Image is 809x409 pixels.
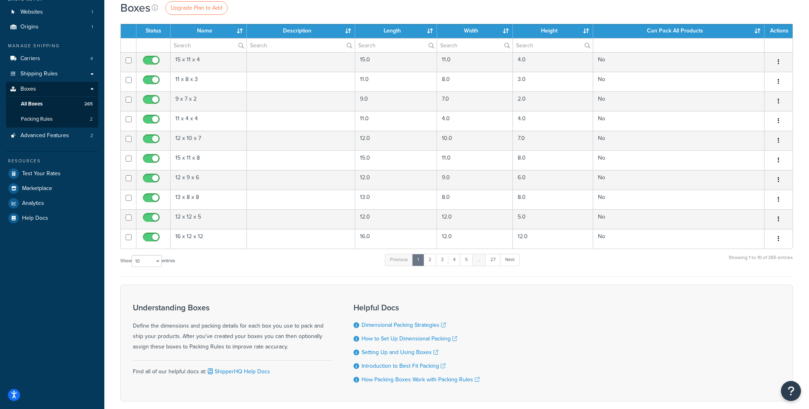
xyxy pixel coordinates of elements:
a: 27 [485,254,501,266]
td: 4.0 [437,111,512,131]
input: Search [437,38,512,52]
span: 1 [91,24,93,30]
th: Length : activate to sort column ascending [355,24,437,38]
span: 2 [90,132,93,139]
li: Origins [6,20,98,34]
td: 8.0 [437,72,512,91]
h3: Understanding Boxes [133,303,333,312]
span: Carriers [20,55,40,62]
td: No [593,150,764,170]
input: Search [513,38,593,52]
td: 3.0 [513,72,593,91]
td: 13 x 8 x 8 [171,190,247,209]
a: Dimensional Packing Strategies [362,321,446,329]
div: Define the dimensions and packing details for each box you use to pack and ship your products. Af... [133,303,333,352]
td: 2.0 [513,91,593,111]
td: 7.0 [437,91,512,111]
a: 5 [460,254,473,266]
th: Status [136,24,171,38]
span: Packing Rules [21,116,53,123]
li: Websites [6,5,98,20]
a: How to Set Up Dimensional Packing [362,334,457,343]
td: 9 x 7 x 2 [171,91,247,111]
a: Setting Up and Using Boxes [362,348,438,356]
span: Advanced Features [20,132,69,139]
td: 12.0 [513,229,593,249]
span: Shipping Rules [20,71,58,77]
a: How Packing Boxes Work with Packing Rules [362,375,480,384]
td: No [593,91,764,111]
a: Boxes [6,82,98,97]
td: 8.0 [513,190,593,209]
a: Packing Rules 2 [6,112,98,127]
td: 9.0 [355,91,437,111]
td: No [593,72,764,91]
td: 12 x 12 x 5 [171,209,247,229]
a: Marketplace [6,181,98,196]
td: 11 x 8 x 3 [171,72,247,91]
li: All Boxes [6,97,98,111]
div: Find all of our helpful docs at: [133,360,333,377]
th: Can Pack All Products : activate to sort column ascending [593,24,764,38]
span: 4 [90,55,93,62]
a: Advanced Features 2 [6,128,98,143]
span: 1 [91,9,93,16]
td: 11 x 4 x 4 [171,111,247,131]
a: Shipping Rules [6,67,98,81]
th: Actions [764,24,793,38]
td: 6.0 [513,170,593,190]
a: 4 [448,254,461,266]
a: Origins 1 [6,20,98,34]
td: 11.0 [355,111,437,131]
span: Boxes [20,86,36,93]
li: Carriers [6,51,98,66]
a: 1 [412,254,424,266]
label: Show entries [120,255,175,267]
td: 10.0 [437,131,512,150]
a: Websites 1 [6,5,98,20]
span: 265 [84,101,93,107]
div: Resources [6,158,98,164]
td: 15 x 11 x 4 [171,52,247,72]
td: 15 x 11 x 8 [171,150,247,170]
div: Manage Shipping [6,43,98,49]
li: Help Docs [6,211,98,225]
th: Name : activate to sort column ascending [171,24,247,38]
a: Introduction to Best Fit Packing [362,362,445,370]
a: All Boxes 265 [6,97,98,111]
td: 13.0 [355,190,437,209]
td: No [593,209,764,229]
td: 9.0 [437,170,512,190]
a: Test Your Rates [6,166,98,181]
span: Upgrade Plan to Add [171,4,222,12]
li: Packing Rules [6,112,98,127]
input: Search [171,38,246,52]
th: Description : activate to sort column ascending [247,24,356,38]
span: Analytics [22,200,44,207]
a: Analytics [6,196,98,211]
td: 11.0 [437,150,512,170]
td: 12 x 9 x 6 [171,170,247,190]
span: All Boxes [21,101,43,107]
span: 2 [90,116,93,123]
span: Test Your Rates [22,170,61,177]
td: 12.0 [355,170,437,190]
span: Marketplace [22,185,52,192]
td: 8.0 [437,190,512,209]
td: No [593,111,764,131]
a: Carriers 4 [6,51,98,66]
span: Websites [20,9,43,16]
a: Previous [385,254,413,266]
td: 12 x 10 x 7 [171,131,247,150]
a: 3 [436,254,449,266]
th: Height : activate to sort column ascending [513,24,593,38]
a: 2 [423,254,437,266]
li: Boxes [6,82,98,128]
td: 4.0 [513,111,593,131]
td: 12.0 [355,209,437,229]
td: 8.0 [513,150,593,170]
td: 15.0 [355,150,437,170]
